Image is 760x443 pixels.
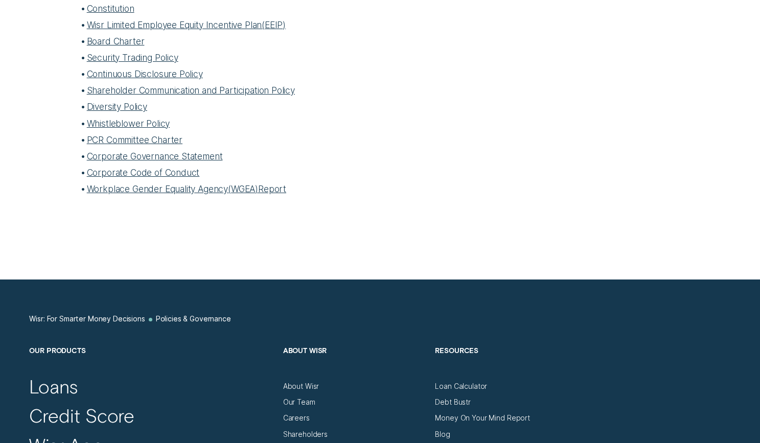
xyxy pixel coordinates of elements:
span: ( [228,183,231,194]
a: Continuous Disclosure Policy [87,68,203,79]
a: Whistleblower Policy [87,118,170,129]
span: ) [283,19,286,30]
h2: Our Products [29,346,274,382]
a: Security Trading Policy [87,52,178,63]
a: Shareholder Communication and Participation Policy [87,85,295,96]
a: PCR Committee Charter [87,134,182,145]
a: Board Charter [87,36,145,46]
a: Corporate Governance Statement [87,151,223,161]
a: Loan Calculator [435,382,487,391]
h2: About Wisr [283,346,426,382]
a: Blog [435,430,450,439]
a: Loans [29,375,78,398]
span: ( [262,19,265,30]
a: About Wisr [283,382,319,391]
a: Diversity Policy [87,101,147,112]
a: Corporate Code of Conduct [87,167,200,178]
a: Policies & Governance [156,315,231,323]
a: Shareholders [283,430,328,439]
a: Debt Bustr [435,398,471,407]
span: ) [255,183,258,194]
a: Constitution [87,3,134,14]
a: Credit Score [29,404,134,427]
a: Wisr: For Smarter Money Decisions [29,315,145,323]
a: Workplace Gender Equality AgencyWGEAReport [87,183,286,194]
a: Money On Your Mind Report [435,414,530,423]
a: Wisr Limited Employee Equity Incentive PlanEEIP [87,19,286,30]
a: Careers [283,414,310,423]
a: Our Team [283,398,315,407]
h2: Resources [435,346,578,382]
